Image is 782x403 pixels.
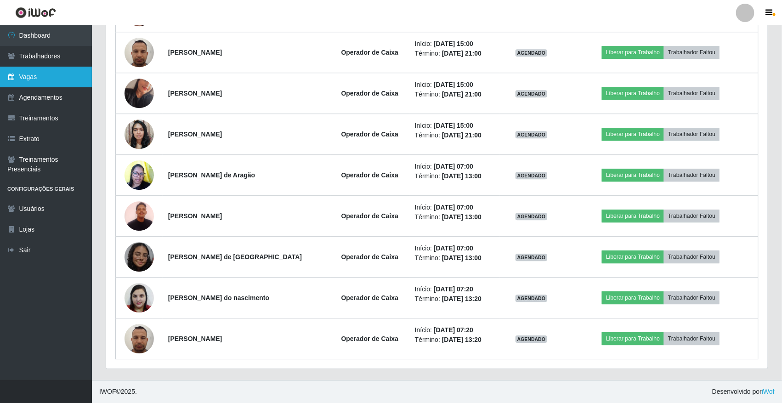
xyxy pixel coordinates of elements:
span: © 2025 . [99,387,137,397]
button: Trabalhador Faltou [664,46,720,59]
button: Liberar para Trabalho [602,169,664,182]
li: Início: [415,203,494,212]
button: Liberar para Trabalho [602,210,664,222]
span: AGENDADO [516,213,548,220]
time: [DATE] 13:20 [442,336,482,343]
li: Término: [415,335,494,345]
li: Término: [415,131,494,140]
strong: [PERSON_NAME] [168,335,222,342]
strong: Operador de Caixa [341,335,399,342]
button: Trabalhador Faltou [664,128,720,141]
li: Início: [415,244,494,253]
img: CoreUI Logo [15,7,56,18]
time: [DATE] 13:20 [442,295,482,302]
button: Liberar para Trabalho [602,250,664,263]
time: [DATE] 07:00 [434,163,473,170]
time: [DATE] 21:00 [442,131,482,139]
time: [DATE] 15:00 [434,81,473,88]
time: [DATE] 21:00 [442,50,482,57]
strong: Operador de Caixa [341,212,399,220]
time: [DATE] 07:00 [434,204,473,211]
strong: [PERSON_NAME] [168,90,222,97]
strong: [PERSON_NAME] [168,49,222,56]
button: Trabalhador Faltou [664,87,720,100]
li: Início: [415,162,494,171]
time: [DATE] 07:20 [434,285,473,293]
button: Liberar para Trabalho [602,291,664,304]
span: AGENDADO [516,131,548,138]
strong: [PERSON_NAME] de Aragão [168,171,255,179]
time: [DATE] 13:00 [442,172,482,180]
span: AGENDADO [516,254,548,261]
strong: Operador de Caixa [341,90,399,97]
img: 1701473418754.jpeg [125,33,154,72]
span: AGENDADO [516,335,548,343]
img: 1742135666821.jpeg [125,242,154,272]
strong: Operador de Caixa [341,253,399,261]
time: [DATE] 15:00 [434,122,473,129]
button: Trabalhador Faltou [664,291,720,304]
img: 1736008247371.jpeg [125,114,154,153]
img: 1682003136750.jpeg [125,278,154,317]
button: Trabalhador Faltou [664,332,720,345]
img: 1739110022249.jpeg [125,196,154,235]
time: [DATE] 07:20 [434,326,473,334]
time: [DATE] 07:00 [434,244,473,252]
li: Término: [415,171,494,181]
time: [DATE] 13:00 [442,254,482,261]
span: AGENDADO [516,90,548,97]
span: AGENDADO [516,49,548,57]
img: 1724780126479.jpeg [125,67,154,119]
button: Liberar para Trabalho [602,332,664,345]
button: Trabalhador Faltou [664,210,720,222]
strong: Operador de Caixa [341,171,399,179]
span: IWOF [99,388,116,395]
img: 1701473418754.jpeg [125,319,154,358]
a: iWof [762,388,775,395]
li: Término: [415,294,494,304]
strong: [PERSON_NAME] de [GEOGRAPHIC_DATA] [168,253,302,261]
button: Trabalhador Faltou [664,169,720,182]
li: Término: [415,49,494,58]
li: Término: [415,90,494,99]
strong: Operador de Caixa [341,294,399,301]
strong: Operador de Caixa [341,131,399,138]
li: Início: [415,284,494,294]
strong: [PERSON_NAME] [168,131,222,138]
time: [DATE] 15:00 [434,40,473,47]
span: AGENDADO [516,295,548,302]
time: [DATE] 21:00 [442,91,482,98]
li: Término: [415,253,494,263]
span: AGENDADO [516,172,548,179]
li: Início: [415,39,494,49]
span: Desenvolvido por [712,387,775,397]
button: Trabalhador Faltou [664,250,720,263]
time: [DATE] 13:00 [442,213,482,221]
button: Liberar para Trabalho [602,46,664,59]
li: Início: [415,325,494,335]
strong: [PERSON_NAME] do nascimento [168,294,269,301]
li: Término: [415,212,494,222]
strong: [PERSON_NAME] [168,212,222,220]
strong: Operador de Caixa [341,49,399,56]
img: 1632390182177.jpeg [125,155,154,194]
li: Início: [415,121,494,131]
button: Liberar para Trabalho [602,128,664,141]
button: Liberar para Trabalho [602,87,664,100]
li: Início: [415,80,494,90]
